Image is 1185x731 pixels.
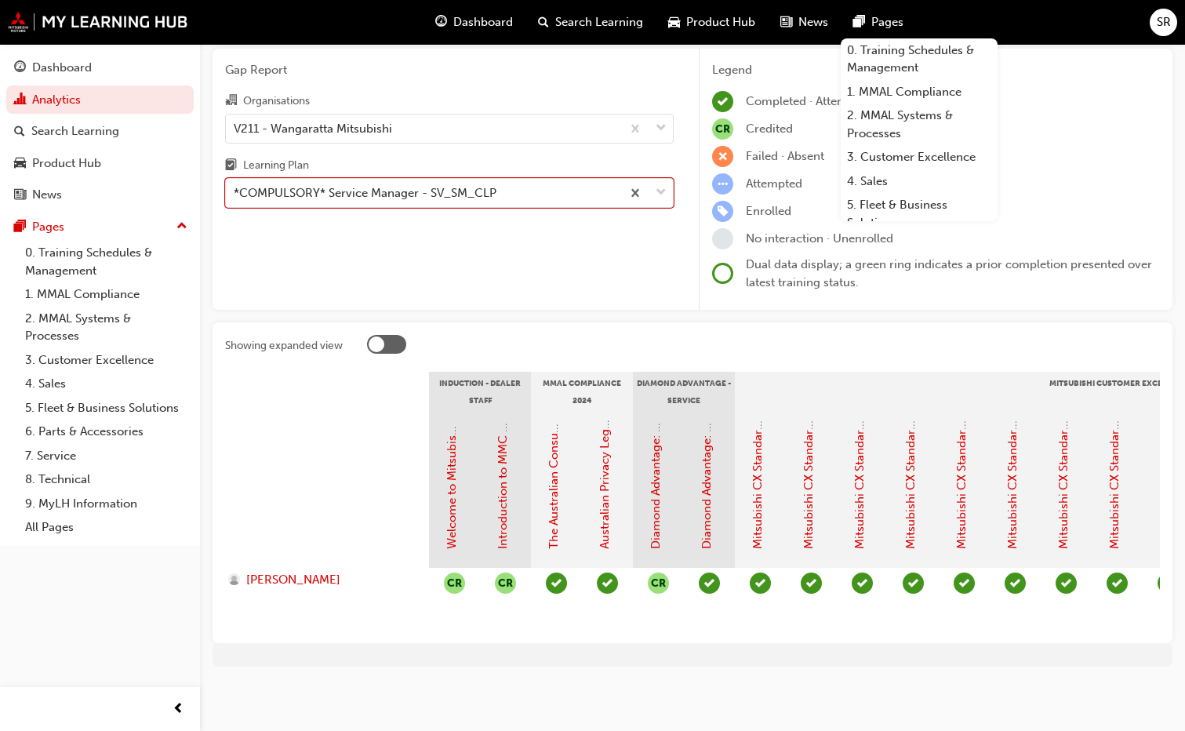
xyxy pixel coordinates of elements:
a: guage-iconDashboard [423,6,525,38]
span: organisation-icon [225,94,237,108]
span: Credited [746,122,793,136]
button: null-icon [444,573,465,594]
span: pages-icon [853,13,865,32]
div: Diamond Advantage - Service [633,372,735,411]
span: SR [1157,13,1171,31]
span: up-icon [176,216,187,237]
span: Dashboard [453,13,513,31]
button: null-icon [495,573,516,594]
div: Learning Plan [243,158,309,173]
div: Legend [712,61,1160,79]
a: Diamond Advantage: Fundamentals [649,355,663,549]
a: [PERSON_NAME] [228,571,414,589]
img: mmal [8,12,188,32]
span: learningRecordVerb_PASS-icon [1005,573,1026,594]
span: car-icon [14,157,26,171]
button: DashboardAnalyticsSearch LearningProduct HubNews [6,50,194,213]
div: Search Learning [31,122,119,140]
div: News [32,186,62,204]
span: Completed · Attended · Passed [746,94,911,108]
a: Diamond Advantage: Service Training [700,345,714,549]
span: Failed · Absent [746,149,824,163]
span: Attempted [746,176,802,191]
span: search-icon [538,13,549,32]
span: Product Hub [686,13,755,31]
div: Product Hub [32,155,101,173]
div: Showing expanded view [225,338,343,354]
a: 0. Training Schedules & Management [19,241,194,282]
span: null-icon [712,118,733,140]
a: Dashboard [6,53,194,82]
span: learningplan-icon [225,159,237,173]
span: Dual data display; a green ring indicates a prior completion presented over latest training status. [746,257,1152,289]
span: down-icon [656,118,667,139]
span: News [798,13,828,31]
button: Pages [6,213,194,242]
span: prev-icon [173,700,184,719]
a: Search Learning [6,117,194,146]
a: 5. Fleet & Business Solutions [841,193,998,235]
a: 9. MyLH Information [19,492,194,516]
button: null-icon [648,573,669,594]
span: down-icon [656,183,667,203]
span: Enrolled [746,204,791,218]
a: Analytics [6,85,194,115]
span: learningRecordVerb_PASS-icon [597,573,618,594]
a: Mitsubishi CX Standards - Introduction [751,338,765,549]
span: Pages [871,13,903,31]
span: learningRecordVerb_PASS-icon [699,573,720,594]
span: pages-icon [14,220,26,235]
div: Dashboard [32,59,92,77]
a: 3. Customer Excellence [19,348,194,373]
a: 5. Fleet & Business Solutions [19,396,194,420]
a: 2. MMAL Systems & Processes [841,104,998,145]
span: guage-icon [435,13,447,32]
a: pages-iconPages [841,6,916,38]
span: learningRecordVerb_PASS-icon [1158,573,1179,594]
div: V211 - Wangaratta Mitsubishi [234,119,392,137]
a: 0. Training Schedules & Management [841,38,998,80]
span: learningRecordVerb_PASS-icon [1056,573,1077,594]
a: Product Hub [6,149,194,178]
a: 4. Sales [19,372,194,396]
span: learningRecordVerb_PASS-icon [801,573,822,594]
span: car-icon [668,13,680,32]
span: learningRecordVerb_ENROLL-icon [712,201,733,222]
span: learningRecordVerb_PASS-icon [1107,573,1128,594]
div: *COMPULSORY* Service Manager - SV_SM_CLP [234,184,496,202]
span: search-icon [14,125,25,139]
span: chart-icon [14,93,26,107]
span: learningRecordVerb_PASS-icon [852,573,873,594]
a: 1. MMAL Compliance [19,282,194,307]
span: learningRecordVerb_PASS-icon [546,573,567,594]
a: 4. Sales [841,169,998,194]
a: 6. Parts & Accessories [19,420,194,444]
span: guage-icon [14,61,26,75]
span: No interaction · Unenrolled [746,231,893,245]
a: news-iconNews [768,6,841,38]
a: News [6,180,194,209]
span: learningRecordVerb_ATTEMPT-icon [712,173,733,195]
a: 7. Service [19,444,194,468]
a: All Pages [19,515,194,540]
span: learningRecordVerb_NONE-icon [712,228,733,249]
span: learningRecordVerb_PASS-icon [954,573,975,594]
span: [PERSON_NAME] [246,571,340,589]
button: SR [1150,9,1177,36]
span: news-icon [780,13,792,32]
div: Induction - Dealer Staff [429,372,531,411]
a: car-iconProduct Hub [656,6,768,38]
div: Organisations [243,93,310,109]
span: learningRecordVerb_PASS-icon [750,573,771,594]
span: Search Learning [555,13,643,31]
a: 8. Technical [19,467,194,492]
a: 2. MMAL Systems & Processes [19,307,194,348]
span: learningRecordVerb_COMPLETE-icon [712,91,733,112]
a: search-iconSearch Learning [525,6,656,38]
div: MMAL Compliance 2024 [531,372,633,411]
